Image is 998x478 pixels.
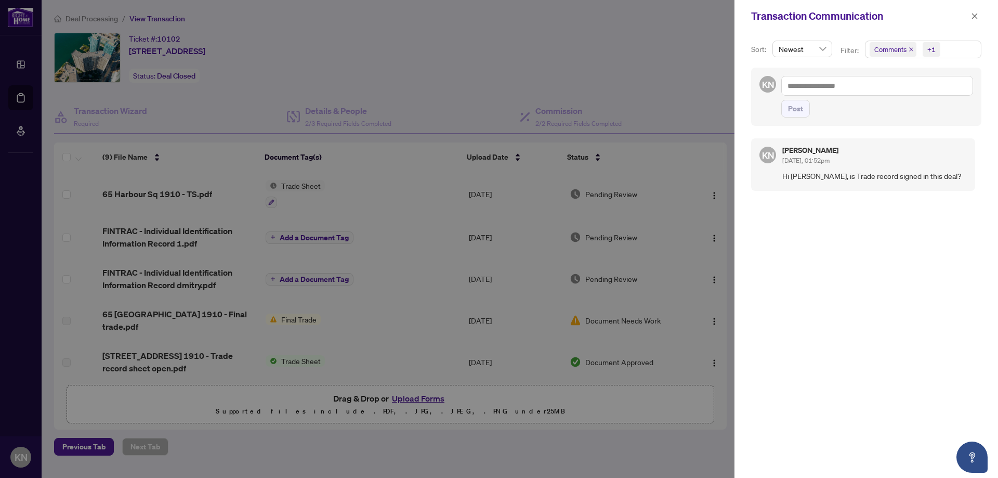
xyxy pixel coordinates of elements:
span: close [909,47,914,52]
span: Comments [874,44,907,55]
h5: [PERSON_NAME] [782,147,838,154]
div: +1 [927,44,936,55]
span: KN [761,77,774,92]
span: close [971,12,978,20]
p: Sort: [751,44,768,55]
span: Comments [870,42,916,57]
span: Hi [PERSON_NAME], is Trade record signed in this deal? [782,170,967,182]
span: Newest [779,41,826,57]
span: KN [761,148,774,162]
div: Transaction Communication [751,8,968,24]
button: Open asap [956,442,988,473]
p: Filter: [841,45,860,56]
button: Post [781,100,810,118]
span: [DATE], 01:52pm [782,157,830,164]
